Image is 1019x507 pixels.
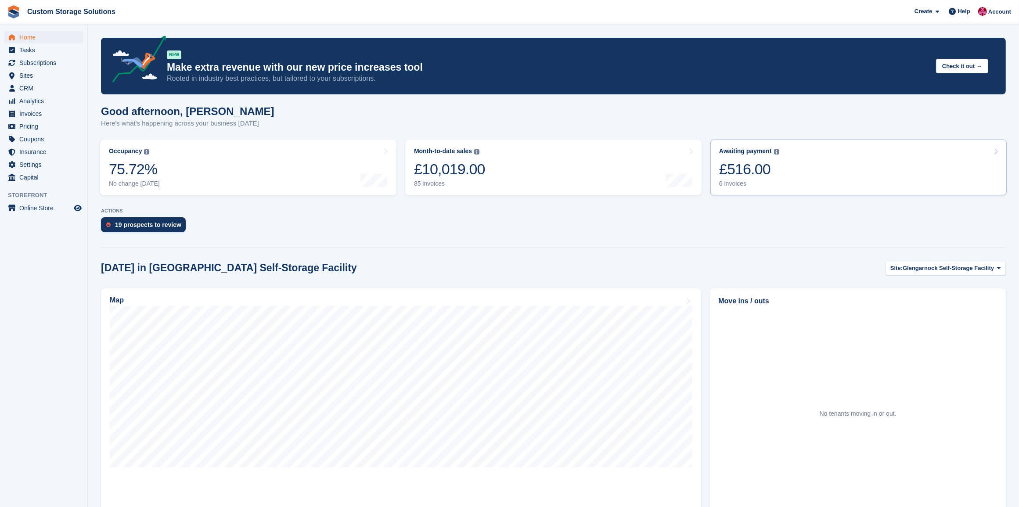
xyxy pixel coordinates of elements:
[4,133,83,145] a: menu
[4,95,83,107] a: menu
[101,119,274,129] p: Here's what's happening across your business [DATE]
[915,7,932,16] span: Create
[101,217,190,237] a: 19 prospects to review
[4,69,83,82] a: menu
[101,262,357,274] h2: [DATE] in [GEOGRAPHIC_DATA] Self-Storage Facility
[115,221,181,228] div: 19 prospects to review
[719,180,779,187] div: 6 invoices
[4,202,83,214] a: menu
[719,147,772,155] div: Awaiting payment
[710,140,1007,195] a: Awaiting payment £516.00 6 invoices
[4,120,83,133] a: menu
[72,203,83,213] a: Preview store
[109,180,160,187] div: No change [DATE]
[167,74,929,83] p: Rooted in industry best practices, but tailored to your subscriptions.
[167,61,929,74] p: Make extra revenue with our new price increases tool
[109,160,160,178] div: 75.72%
[101,105,274,117] h1: Good afternoon, [PERSON_NAME]
[820,409,897,418] div: No tenants moving in or out.
[719,160,779,178] div: £516.00
[19,171,72,183] span: Capital
[144,149,149,155] img: icon-info-grey-7440780725fd019a000dd9b08b2336e03edf1995a4989e88bcd33f0948082b44.svg
[110,296,124,304] h2: Map
[19,82,72,94] span: CRM
[774,149,779,155] img: icon-info-grey-7440780725fd019a000dd9b08b2336e03edf1995a4989e88bcd33f0948082b44.svg
[167,50,181,59] div: NEW
[4,158,83,171] a: menu
[19,31,72,43] span: Home
[414,180,485,187] div: 85 invoices
[19,69,72,82] span: Sites
[19,108,72,120] span: Invoices
[19,95,72,107] span: Analytics
[414,160,485,178] div: £10,019.00
[988,7,1011,16] span: Account
[414,147,472,155] div: Month-to-date sales
[19,202,72,214] span: Online Store
[19,133,72,145] span: Coupons
[19,146,72,158] span: Insurance
[4,171,83,183] a: menu
[978,7,987,16] img: Jack Alexander
[958,7,970,16] span: Help
[405,140,702,195] a: Month-to-date sales £10,019.00 85 invoices
[886,261,1006,275] button: Site: Glengarnock Self-Storage Facility
[718,296,997,306] h2: Move ins / outs
[19,158,72,171] span: Settings
[936,59,988,73] button: Check it out →
[7,5,20,18] img: stora-icon-8386f47178a22dfd0bd8f6a31ec36ba5ce8667c1dd55bd0f319d3a0aa187defe.svg
[890,264,903,273] span: Site:
[19,44,72,56] span: Tasks
[4,57,83,69] a: menu
[4,82,83,94] a: menu
[105,36,166,86] img: price-adjustments-announcement-icon-8257ccfd72463d97f412b2fc003d46551f7dbcb40ab6d574587a9cd5c0d94...
[19,120,72,133] span: Pricing
[109,147,142,155] div: Occupancy
[4,146,83,158] a: menu
[903,264,994,273] span: Glengarnock Self-Storage Facility
[19,57,72,69] span: Subscriptions
[4,31,83,43] a: menu
[474,149,479,155] img: icon-info-grey-7440780725fd019a000dd9b08b2336e03edf1995a4989e88bcd33f0948082b44.svg
[24,4,119,19] a: Custom Storage Solutions
[106,222,111,227] img: prospect-51fa495bee0391a8d652442698ab0144808aea92771e9ea1ae160a38d050c398.svg
[8,191,87,200] span: Storefront
[101,208,1006,214] p: ACTIONS
[4,44,83,56] a: menu
[100,140,396,195] a: Occupancy 75.72% No change [DATE]
[4,108,83,120] a: menu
